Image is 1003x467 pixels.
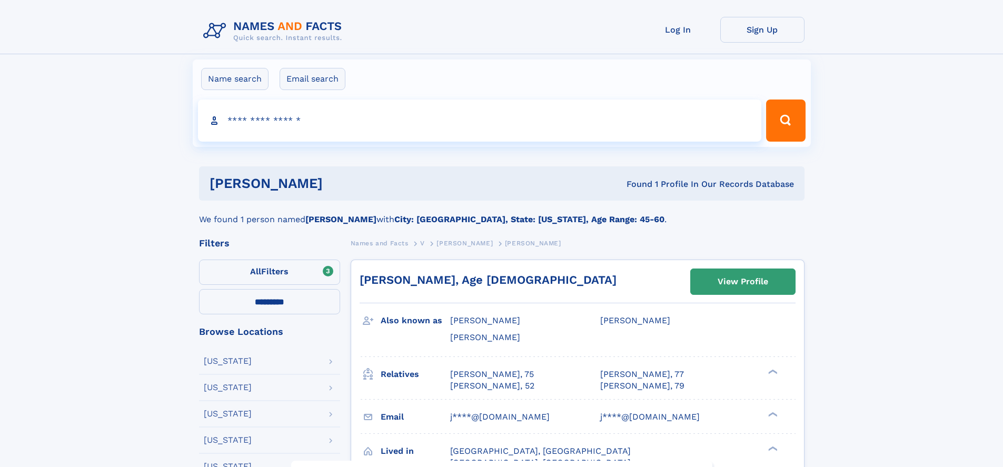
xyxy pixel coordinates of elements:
button: Search Button [766,100,805,142]
h1: [PERSON_NAME] [210,177,475,190]
span: [PERSON_NAME] [450,332,520,342]
span: [PERSON_NAME] [450,315,520,325]
label: Email search [280,68,345,90]
div: [US_STATE] [204,357,252,365]
span: [PERSON_NAME] [600,315,670,325]
h3: Lived in [381,442,450,460]
a: [PERSON_NAME] [436,236,493,250]
div: ❯ [766,445,778,452]
div: Found 1 Profile In Our Records Database [474,178,794,190]
input: search input [198,100,762,142]
span: [PERSON_NAME] [436,240,493,247]
a: [PERSON_NAME], 77 [600,369,684,380]
a: View Profile [691,269,795,294]
div: ❯ [766,411,778,418]
a: Names and Facts [351,236,409,250]
h3: Relatives [381,365,450,383]
label: Name search [201,68,269,90]
a: Sign Up [720,17,805,43]
div: Filters [199,239,340,248]
div: [US_STATE] [204,436,252,444]
h3: Email [381,408,450,426]
b: City: [GEOGRAPHIC_DATA], State: [US_STATE], Age Range: 45-60 [394,214,664,224]
label: Filters [199,260,340,285]
span: [PERSON_NAME] [505,240,561,247]
a: [PERSON_NAME], Age [DEMOGRAPHIC_DATA] [360,273,617,286]
a: [PERSON_NAME], 75 [450,369,534,380]
div: We found 1 person named with . [199,201,805,226]
a: V [420,236,425,250]
span: [GEOGRAPHIC_DATA], [GEOGRAPHIC_DATA] [450,446,631,456]
a: Log In [636,17,720,43]
div: Browse Locations [199,327,340,336]
b: [PERSON_NAME] [305,214,376,224]
div: [US_STATE] [204,383,252,392]
img: Logo Names and Facts [199,17,351,45]
a: [PERSON_NAME], 79 [600,380,684,392]
div: View Profile [718,270,768,294]
div: [US_STATE] [204,410,252,418]
span: All [250,266,261,276]
div: ❯ [766,368,778,375]
h3: Also known as [381,312,450,330]
span: V [420,240,425,247]
a: [PERSON_NAME], 52 [450,380,534,392]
